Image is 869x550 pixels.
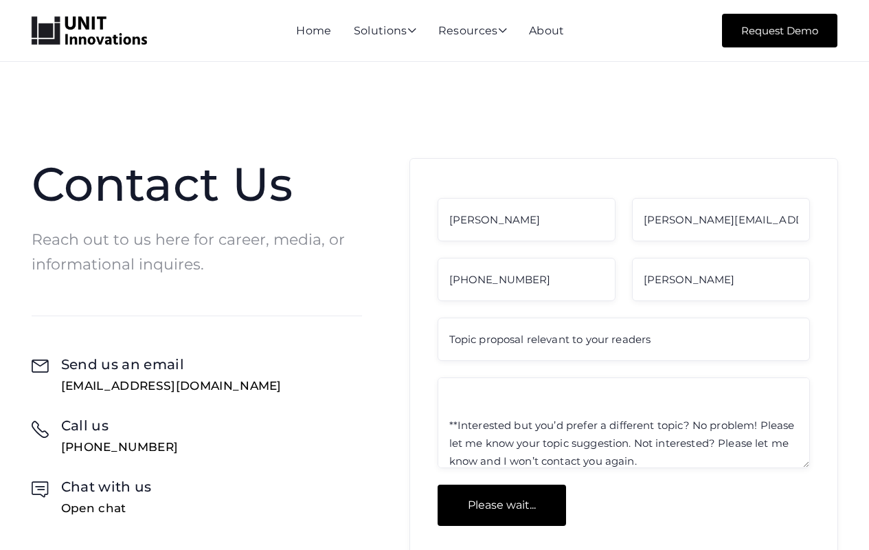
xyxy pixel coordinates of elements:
h2: Chat with us [61,477,152,496]
input: Phone Number [438,258,616,301]
h2: Call us [61,416,178,435]
div: Resources [438,25,507,38]
p: Reach out to us here for career, media, or informational inquires. [32,228,362,277]
input: Full Name [438,198,616,241]
a: Chat with usOpen chat [32,477,152,515]
div: Solutions [354,25,416,38]
div: Solutions [354,25,416,38]
input: How can we help? [438,318,810,361]
div:  [32,360,49,393]
form: Contact Form [438,198,810,526]
a: Home [296,24,331,37]
div:  [32,421,49,454]
a: home [32,16,147,45]
h2: Send us an email [61,355,282,374]
div: [PHONE_NUMBER] [61,441,178,454]
input: Email Address [632,198,810,241]
div:  [32,482,49,515]
a: Request Demo [722,14,837,47]
input: Please wait... [438,485,566,526]
a: About [529,24,565,37]
span:  [407,25,416,36]
iframe: Chat Widget [800,484,869,550]
div: [EMAIL_ADDRESS][DOMAIN_NAME] [61,379,282,393]
div: Open chat [61,502,152,515]
a: Send us an email[EMAIL_ADDRESS][DOMAIN_NAME] [32,355,282,393]
h1: Contact Us [32,158,362,210]
div: Resources [438,25,507,38]
a: Call us[PHONE_NUMBER] [32,416,179,454]
input: Company Name [632,258,810,301]
span:  [498,25,507,36]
